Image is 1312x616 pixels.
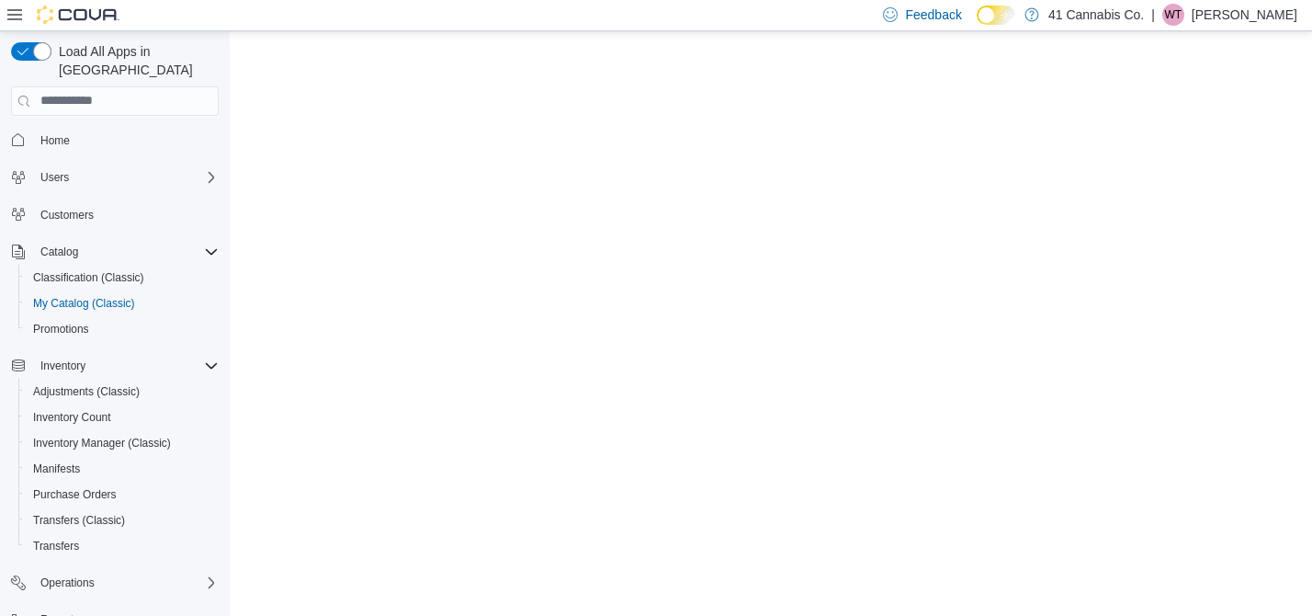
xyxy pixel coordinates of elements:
span: Manifests [33,462,80,476]
p: | [1151,4,1155,26]
button: Operations [33,572,102,594]
span: Home [33,129,219,152]
a: My Catalog (Classic) [26,292,142,314]
span: Purchase Orders [26,484,219,506]
span: Inventory [33,355,219,377]
span: Transfers (Classic) [33,513,125,528]
span: Promotions [26,318,219,340]
a: Transfers [26,535,86,557]
a: Manifests [26,458,87,480]
a: Transfers (Classic) [26,509,132,531]
button: Classification (Classic) [18,265,226,291]
span: Catalog [40,245,78,259]
button: Users [33,166,76,188]
button: Adjustments (Classic) [18,379,226,405]
button: My Catalog (Classic) [18,291,226,316]
span: Inventory [40,359,85,373]
span: Customers [40,208,94,222]
p: [PERSON_NAME] [1192,4,1297,26]
button: Inventory Count [18,405,226,430]
button: Catalog [33,241,85,263]
button: Transfers [18,533,226,559]
span: Users [33,166,219,188]
button: Catalog [4,239,226,265]
button: Promotions [18,316,226,342]
span: Catalog [33,241,219,263]
button: Inventory [4,353,226,379]
button: Users [4,165,226,190]
span: Adjustments (Classic) [26,381,219,403]
button: Manifests [18,456,226,482]
span: Classification (Classic) [26,267,219,289]
span: Dark Mode [977,25,978,26]
a: Inventory Manager (Classic) [26,432,178,454]
span: Transfers (Classic) [26,509,219,531]
button: Customers [4,201,226,228]
span: Operations [33,572,219,594]
button: Transfers (Classic) [18,508,226,533]
span: Classification (Classic) [33,270,144,285]
span: WT [1165,4,1182,26]
img: Cova [37,6,119,24]
button: Operations [4,570,226,596]
button: Inventory Manager (Classic) [18,430,226,456]
a: Adjustments (Classic) [26,381,147,403]
a: Promotions [26,318,96,340]
a: Classification (Classic) [26,267,152,289]
span: Manifests [26,458,219,480]
input: Dark Mode [977,6,1015,25]
span: Feedback [905,6,961,24]
span: Purchase Orders [33,487,117,502]
span: Load All Apps in [GEOGRAPHIC_DATA] [51,42,219,79]
span: Users [40,170,69,185]
div: Wendy Thompson [1162,4,1184,26]
span: Promotions [33,322,89,337]
span: Inventory Count [26,406,219,428]
span: Inventory Manager (Classic) [26,432,219,454]
span: Operations [40,576,95,590]
span: Transfers [26,535,219,557]
span: Inventory Count [33,410,111,425]
span: Adjustments (Classic) [33,384,140,399]
span: Inventory Manager (Classic) [33,436,171,451]
button: Purchase Orders [18,482,226,508]
span: Customers [33,203,219,226]
button: Inventory [33,355,93,377]
a: Home [33,130,77,152]
a: Inventory Count [26,406,119,428]
span: Home [40,133,70,148]
a: Purchase Orders [26,484,124,506]
span: My Catalog (Classic) [33,296,135,311]
p: 41 Cannabis Co. [1048,4,1144,26]
a: Customers [33,204,101,226]
button: Home [4,127,226,154]
span: My Catalog (Classic) [26,292,219,314]
span: Transfers [33,539,79,553]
